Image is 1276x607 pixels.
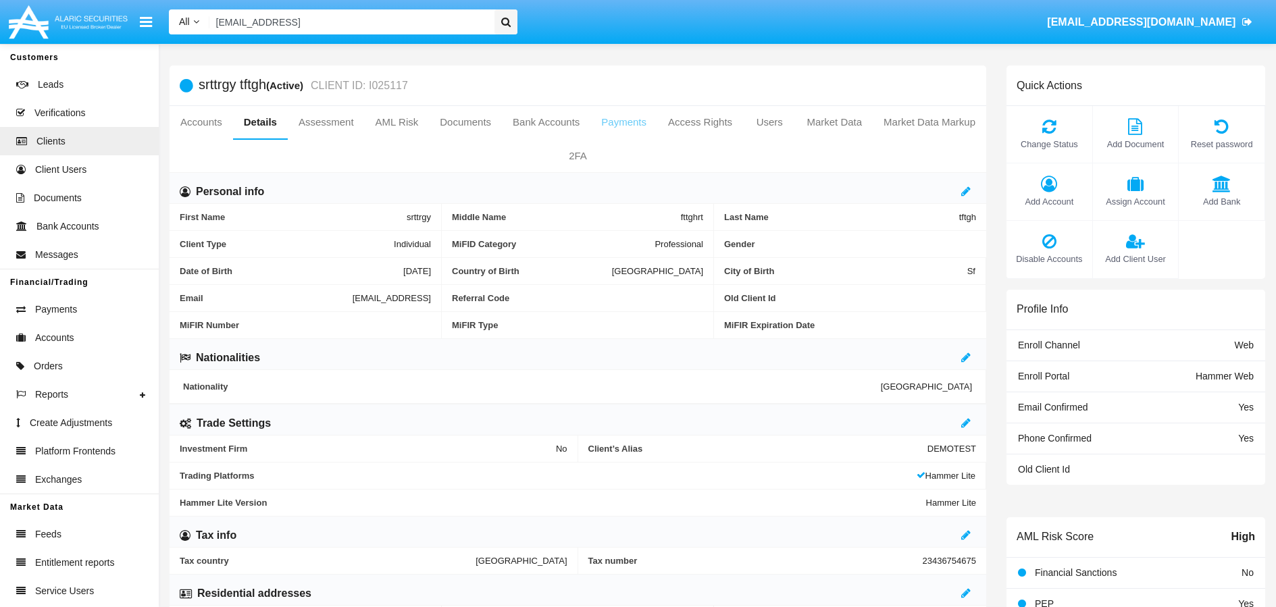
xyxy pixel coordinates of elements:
[959,212,976,222] span: tftgh
[657,106,743,138] a: Access Rights
[1018,464,1070,475] span: Old Client Id
[588,556,923,566] span: Tax number
[180,320,431,330] span: MiFIR Number
[452,266,612,276] span: Country of Birth
[35,248,78,262] span: Messages
[1041,3,1259,41] a: [EMAIL_ADDRESS][DOMAIN_NAME]
[1013,253,1086,265] span: Disable Accounts
[967,266,975,276] span: Sf
[556,444,567,454] span: No
[38,78,63,92] span: Leads
[1238,402,1254,413] span: Yes
[307,80,408,91] small: CLIENT ID: I025117
[1018,402,1088,413] span: Email Confirmed
[180,239,394,249] span: Client Type
[1185,138,1258,151] span: Reset password
[1100,138,1172,151] span: Add Document
[1234,340,1254,350] span: Web
[1018,371,1069,381] span: Enroll Portal
[407,212,431,222] span: srttrgy
[1100,253,1172,265] span: Add Client User
[1013,138,1086,151] span: Change Status
[724,212,959,222] span: Last Name
[180,293,353,303] span: Email
[1018,433,1092,444] span: Phone Confirmed
[655,239,703,249] span: Professional
[452,212,681,222] span: Middle Name
[34,191,82,205] span: Documents
[1017,302,1068,315] h6: Profile Info
[183,381,881,392] span: Nationality
[180,444,556,454] span: Investment Firm
[180,471,917,481] span: Trading Platforms
[7,2,130,42] img: Logo image
[917,471,975,481] span: Hammer Lite
[1100,195,1172,208] span: Assign Account
[873,106,986,138] a: Market Data Markup
[1231,529,1255,545] span: High
[1196,371,1254,381] span: Hammer Web
[724,266,967,276] span: City of Birth
[35,584,94,598] span: Service Users
[35,527,61,542] span: Feeds
[180,556,476,566] span: Tax country
[197,416,271,431] h6: Trade Settings
[1035,567,1117,578] span: Financial Sanctions
[927,444,976,454] span: DEMOTEST
[353,293,431,303] span: [EMAIL_ADDRESS]
[1238,433,1254,444] span: Yes
[590,106,657,138] a: Payments
[35,331,74,345] span: Accounts
[180,498,926,508] span: Hammer Lite Version
[34,106,85,120] span: Verifications
[796,106,873,138] a: Market Data
[36,219,99,234] span: Bank Accounts
[452,320,703,330] span: MiFIR Type
[35,388,68,402] span: Reports
[288,106,365,138] a: Assessment
[266,78,307,93] div: (Active)
[452,293,703,303] span: Referral Code
[169,15,209,29] a: All
[196,528,236,543] h6: Tax info
[35,444,116,458] span: Platform Frontends
[170,106,233,138] a: Accounts
[1047,16,1235,28] span: [EMAIL_ADDRESS][DOMAIN_NAME]
[233,106,288,138] a: Details
[35,556,115,570] span: Entitlement reports
[724,239,976,249] span: Gender
[199,78,408,93] h5: srttrgy tftgh
[429,106,502,138] a: Documents
[1018,340,1080,350] span: Enroll Channel
[365,106,430,138] a: AML Risk
[197,586,311,601] h6: Residential addresses
[1013,195,1086,208] span: Add Account
[394,239,431,249] span: Individual
[35,302,77,317] span: Payments
[743,106,796,138] a: Users
[452,239,655,249] span: MiFID Category
[476,556,567,566] span: [GEOGRAPHIC_DATA]
[196,184,264,199] h6: Personal info
[926,498,976,508] span: Hammer Lite
[196,350,260,365] h6: Nationalities
[180,212,407,222] span: First Name
[681,212,703,222] span: fttghrt
[588,444,927,454] span: Client’s Alias
[403,266,431,276] span: [DATE]
[502,106,590,138] a: Bank Accounts
[35,473,82,487] span: Exchanges
[179,16,190,27] span: All
[35,163,86,177] span: Client Users
[1185,195,1258,208] span: Add Bank
[209,9,490,34] input: Search
[724,293,975,303] span: Old Client Id
[180,266,403,276] span: Date of Birth
[36,134,66,149] span: Clients
[724,320,976,330] span: MiFIR Expiration Date
[922,556,976,566] span: 23436754675
[1017,79,1082,92] h6: Quick Actions
[34,359,63,373] span: Orders
[1017,530,1094,543] h6: AML Risk Score
[1242,567,1254,578] span: No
